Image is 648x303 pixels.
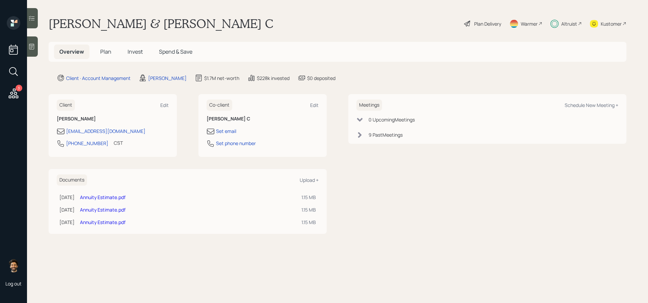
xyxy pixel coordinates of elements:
h1: [PERSON_NAME] & [PERSON_NAME] C [49,16,273,31]
a: Annuity Estimate.pdf [80,219,126,225]
div: [DATE] [59,206,75,213]
h6: Co-client [207,100,232,111]
div: Plan Delivery [474,20,501,27]
div: Upload + [300,177,319,183]
div: Set phone number [216,140,256,147]
div: $228k invested [257,75,290,82]
h6: Documents [57,174,87,186]
div: 1.15 MB [301,219,316,226]
div: Schedule New Meeting + [565,102,618,108]
div: 1.15 MB [301,206,316,213]
div: Log out [5,280,22,287]
div: Altruist [561,20,577,27]
div: [PHONE_NUMBER] [66,140,108,147]
div: Edit [160,102,169,108]
div: Kustomer [601,20,622,27]
div: [EMAIL_ADDRESS][DOMAIN_NAME] [66,128,145,135]
div: [DATE] [59,219,75,226]
div: Warmer [521,20,538,27]
div: Edit [310,102,319,108]
div: Set email [216,128,236,135]
div: $0 deposited [307,75,335,82]
div: [DATE] [59,194,75,201]
span: Plan [100,48,111,55]
div: $1.7M net-worth [204,75,239,82]
h6: Client [57,100,75,111]
a: Annuity Estimate.pdf [80,206,126,213]
img: eric-schwartz-headshot.png [7,259,20,272]
span: Spend & Save [159,48,192,55]
div: 3 [16,85,22,91]
h6: [PERSON_NAME] C [207,116,319,122]
div: 1.15 MB [301,194,316,201]
span: Invest [128,48,143,55]
div: [PERSON_NAME] [148,75,187,82]
h6: [PERSON_NAME] [57,116,169,122]
span: Overview [59,48,84,55]
div: 9 Past Meeting s [369,131,403,138]
a: Annuity Estimate.pdf [80,194,126,200]
div: Client · Account Management [66,75,131,82]
div: 0 Upcoming Meeting s [369,116,415,123]
div: CST [114,139,123,146]
h6: Meetings [356,100,382,111]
